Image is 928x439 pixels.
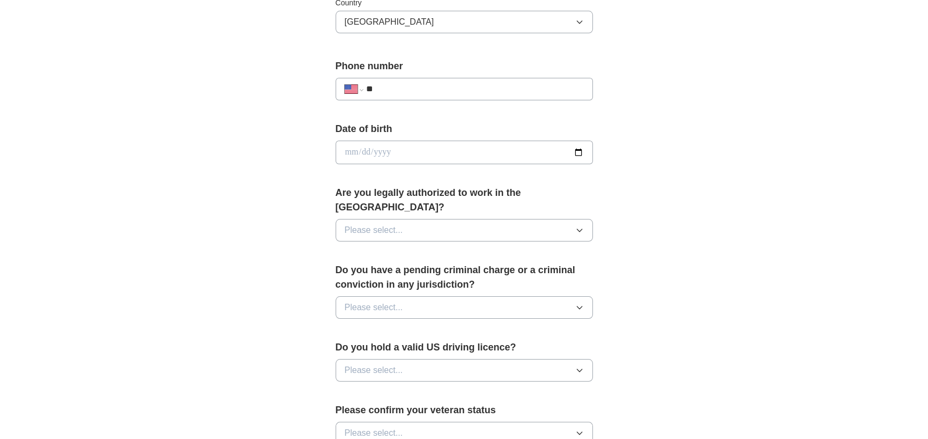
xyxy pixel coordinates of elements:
button: Please select... [336,359,593,382]
span: Please select... [345,364,403,377]
button: Please select... [336,219,593,242]
label: Are you legally authorized to work in the [GEOGRAPHIC_DATA]? [336,186,593,215]
label: Date of birth [336,122,593,136]
span: Please select... [345,224,403,237]
label: Phone number [336,59,593,74]
label: Do you hold a valid US driving licence? [336,340,593,355]
label: Please confirm your veteran status [336,403,593,418]
span: Please select... [345,301,403,314]
span: [GEOGRAPHIC_DATA] [345,16,434,28]
label: Do you have a pending criminal charge or a criminal conviction in any jurisdiction? [336,263,593,292]
button: Please select... [336,296,593,319]
button: [GEOGRAPHIC_DATA] [336,11,593,33]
